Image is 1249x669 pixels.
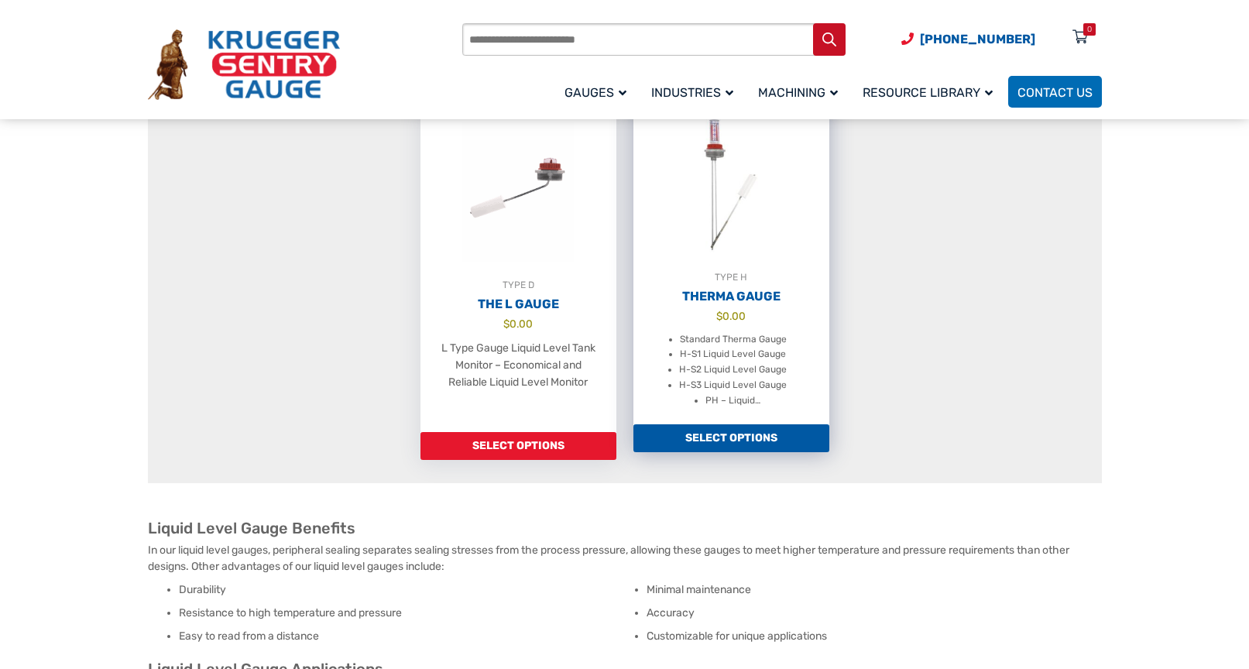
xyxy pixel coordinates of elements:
li: Easy to read from a distance [179,629,634,644]
li: Customizable for unique applications [647,629,1102,644]
span: $ [503,317,510,330]
p: In our liquid level gauges, peripheral sealing separates sealing stresses from the process pressu... [148,542,1102,575]
span: Resource Library [863,85,993,100]
a: Add to cart: “The L Gauge” [420,432,616,460]
h2: The L Gauge [420,297,616,312]
a: TYPE DThe L Gauge $0.00 L Type Gauge Liquid Level Tank Monitor – Economical and Reliable Liquid L... [420,107,616,432]
span: Machining [758,85,838,100]
a: Phone Number (920) 434-8860 [901,29,1035,49]
a: Machining [749,74,853,110]
div: TYPE D [420,277,616,293]
span: Contact Us [1017,85,1093,100]
a: Resource Library [853,74,1008,110]
span: $ [716,310,722,322]
li: PH – Liquid… [705,393,760,409]
li: H-S1 Liquid Level Gauge [680,347,786,362]
span: Gauges [564,85,626,100]
div: 0 [1087,23,1092,36]
a: Add to cart: “Therma Gauge” [633,424,829,452]
li: H-S2 Liquid Level Gauge [679,362,787,378]
a: Gauges [555,74,642,110]
a: Industries [642,74,749,110]
span: Industries [651,85,733,100]
li: Standard Therma Gauge [680,332,787,348]
li: Minimal maintenance [647,582,1102,598]
li: Accuracy [647,606,1102,621]
li: H-S3 Liquid Level Gauge [679,378,787,393]
li: Durability [179,582,634,598]
img: The L Gauge [420,107,616,277]
span: [PHONE_NUMBER] [920,32,1035,46]
h2: Liquid Level Gauge Benefits [148,519,1102,538]
a: TYPE HTherma Gauge $0.00 Standard Therma Gauge H-S1 Liquid Level Gauge H-S2 Liquid Level Gauge H-... [633,99,829,424]
li: Resistance to high temperature and pressure [179,606,634,621]
img: Krueger Sentry Gauge [148,29,340,101]
div: TYPE H [633,269,829,285]
p: L Type Gauge Liquid Level Tank Monitor – Economical and Reliable Liquid Level Monitor [436,340,601,391]
h2: Therma Gauge [633,289,829,304]
img: Therma Gauge [633,99,829,269]
bdi: 0.00 [503,317,533,330]
bdi: 0.00 [716,310,746,322]
a: Contact Us [1008,76,1102,108]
